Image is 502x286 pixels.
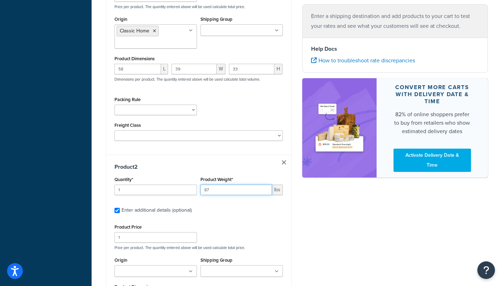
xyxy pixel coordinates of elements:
label: Origin [114,257,127,263]
label: Shipping Group [200,257,233,263]
p: Dimensions per product. The quantity entered above will be used calculate total volume. [113,77,260,82]
label: Freight Class [114,123,141,128]
h3: Product 2 [114,163,283,170]
label: Product Price [114,224,142,230]
button: Open Resource Center [477,261,495,279]
p: Price per product. The quantity entered above will be used calculate total price. [113,4,285,9]
input: Enter additional details (optional) [114,208,120,213]
p: Enter a shipping destination and add products to your cart to test your rates and see what your c... [311,11,479,31]
img: feature-image-ddt-36eae7f7280da8017bfb280eaccd9c446f90b1fe08728e4019434db127062ab4.png [313,91,366,165]
div: Enter additional details (optional) [122,205,192,215]
label: Shipping Group [200,17,233,22]
div: Convert more carts with delivery date & time [393,84,471,105]
label: Product Weight* [200,177,233,182]
span: Classic Home [120,27,149,35]
label: Quantity* [114,177,133,182]
span: H [274,64,283,74]
a: Activate Delivery Date & Time [393,149,471,172]
label: Product Dimensions [114,56,155,61]
span: L [161,64,168,74]
label: Origin [114,17,127,22]
label: Packing Rule [114,97,141,102]
a: Remove Item [282,160,286,164]
div: 82% of online shoppers prefer to buy from retailers who show estimated delivery dates [393,110,471,136]
span: W [217,64,225,74]
h4: Help Docs [311,45,479,53]
input: 0.0 [114,185,197,195]
span: lbs [272,185,283,195]
a: How to troubleshoot rate discrepancies [311,56,415,64]
p: Price per product. The quantity entered above will be used calculate total price. [113,245,285,250]
input: 0.00 [200,185,272,195]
